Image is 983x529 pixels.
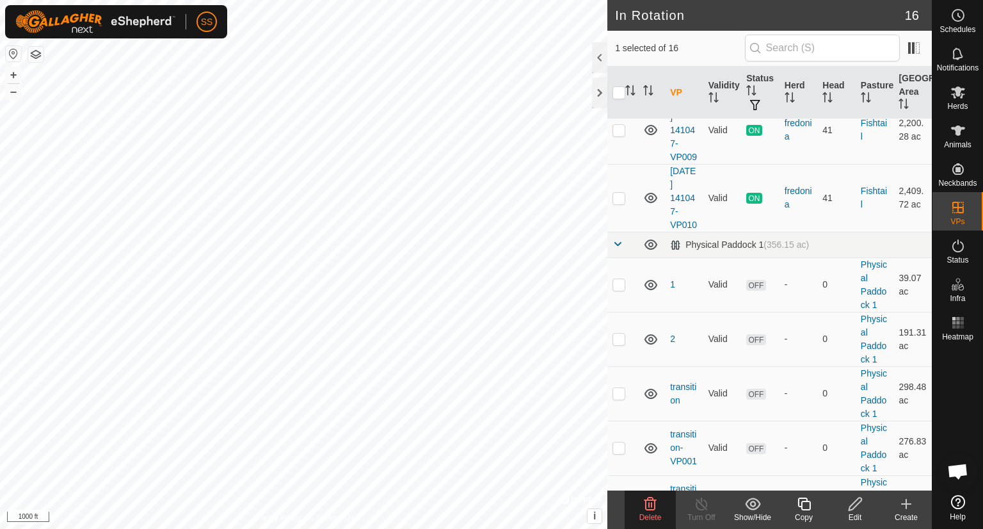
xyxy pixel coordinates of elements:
[856,67,894,119] th: Pasture
[779,67,818,119] th: Herd
[905,6,919,25] span: 16
[253,512,301,524] a: Privacy Policy
[947,102,968,110] span: Herds
[587,509,602,523] button: i
[746,193,762,204] span: ON
[893,164,932,232] td: 2,409.72 ac
[893,67,932,119] th: [GEOGRAPHIC_DATA] Area
[785,94,795,104] p-sorticon: Activate to sort
[703,312,742,366] td: Valid
[703,164,742,232] td: Valid
[665,67,703,119] th: VP
[643,87,653,97] p-sorticon: Activate to sort
[861,186,887,209] a: Fishtail
[817,96,856,164] td: 41
[817,257,856,312] td: 0
[670,484,697,521] a: transition-VP002
[937,64,979,72] span: Notifications
[861,423,887,473] a: Physical Paddock 1
[625,87,635,97] p-sorticon: Activate to sort
[670,166,697,230] a: [DATE] 141047-VP010
[893,96,932,164] td: 2,200.28 ac
[615,8,905,23] h2: In Rotation
[741,67,779,119] th: Status
[746,389,765,400] span: OFF
[817,421,856,475] td: 0
[201,15,213,29] span: SS
[947,256,968,264] span: Status
[817,366,856,421] td: 0
[670,279,675,289] a: 1
[932,490,983,526] a: Help
[670,334,675,344] a: 2
[778,512,829,523] div: Copy
[785,278,813,291] div: -
[861,368,887,419] a: Physical Paddock 1
[745,35,900,61] input: Search (S)
[785,441,813,455] div: -
[15,10,175,33] img: Gallagher Logo
[829,512,881,523] div: Edit
[703,67,742,119] th: Validity
[316,512,354,524] a: Contact Us
[670,240,809,250] div: Physical Paddock 1
[670,98,697,162] a: [DATE] 141047-VP009
[639,513,662,522] span: Delete
[893,312,932,366] td: 191.31 ac
[944,141,971,149] span: Animals
[785,184,813,211] div: fredonia
[6,67,21,83] button: +
[817,67,856,119] th: Head
[676,512,727,523] div: Turn Off
[893,257,932,312] td: 39.07 ac
[939,452,977,491] div: Open chat
[593,510,596,521] span: i
[746,125,762,136] span: ON
[861,314,887,364] a: Physical Paddock 1
[785,387,813,400] div: -
[817,164,856,232] td: 41
[670,382,696,405] a: transition
[939,26,975,33] span: Schedules
[746,280,765,291] span: OFF
[817,312,856,366] td: 0
[950,218,964,225] span: VPs
[950,513,966,521] span: Help
[861,477,887,528] a: Physical Paddock 1
[727,512,778,523] div: Show/Hide
[6,84,21,99] button: –
[785,332,813,346] div: -
[708,94,719,104] p-sorticon: Activate to sort
[763,240,809,250] span: (356.15 ac)
[950,295,965,302] span: Infra
[861,94,871,104] p-sorticon: Activate to sort
[893,421,932,475] td: 276.83 ac
[670,429,697,466] a: transition-VP001
[615,42,744,55] span: 1 selected of 16
[822,94,833,104] p-sorticon: Activate to sort
[746,334,765,345] span: OFF
[703,257,742,312] td: Valid
[881,512,932,523] div: Create
[938,179,977,187] span: Neckbands
[861,259,887,310] a: Physical Paddock 1
[703,421,742,475] td: Valid
[703,366,742,421] td: Valid
[746,87,756,97] p-sorticon: Activate to sort
[28,47,44,62] button: Map Layers
[942,333,973,341] span: Heatmap
[703,96,742,164] td: Valid
[899,101,909,111] p-sorticon: Activate to sort
[6,46,21,61] button: Reset Map
[785,117,813,143] div: fredonia
[746,443,765,454] span: OFF
[893,366,932,421] td: 298.48 ac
